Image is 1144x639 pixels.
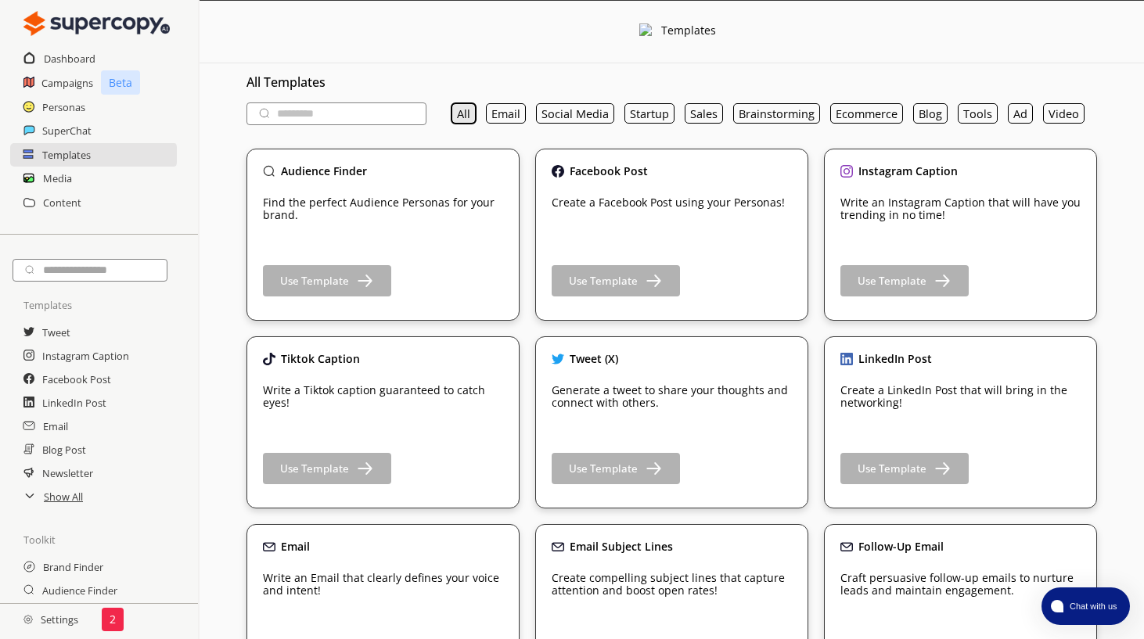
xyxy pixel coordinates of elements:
a: Audience Finder [42,579,117,602]
p: Create compelling subject lines that capture attention and boost open rates! [552,572,792,597]
a: Content [43,191,81,214]
button: Use Template [263,265,391,296]
button: Sales [685,103,723,124]
b: Use Template [280,461,349,476]
p: Write an Instagram Caption that will have you trending in no time! [840,196,1081,221]
a: Tweet [42,321,70,344]
p: Generate a tweet to share your thoughts and connect with others. [552,384,792,409]
button: Ecommerce [830,103,903,124]
a: Show All [44,485,83,508]
img: Close [840,165,853,178]
button: Use Template [552,265,680,296]
a: Templates [42,143,91,167]
a: Dashboard [44,47,95,70]
a: Blog Post [42,438,86,461]
a: Instagram Caption [42,344,129,368]
a: Facebook Post [42,368,111,391]
p: Write a Tiktok caption guaranteed to catch eyes! [263,384,503,409]
h3: All Templates [246,70,1097,94]
button: Tools [958,103,998,124]
img: Close [23,615,33,624]
b: Audience Finder [281,163,367,178]
p: 2 [110,613,116,626]
button: Use Template [552,453,680,484]
button: Use Template [263,453,391,484]
b: Tiktok Caption [281,351,360,366]
b: Use Template [858,461,926,476]
img: Close [639,23,653,38]
b: Email Subject Lines [570,539,673,554]
span: Chat with us [1063,600,1121,612]
a: Campaign Brainstorm [42,602,144,626]
img: Close [840,353,853,365]
button: Blog [913,103,948,124]
button: Startup [624,103,675,124]
p: Create a Facebook Post using your Personas! [552,196,785,209]
button: Use Template [840,265,969,296]
a: Media [43,167,72,190]
a: Campaigns [41,71,93,95]
b: Use Template [280,274,349,288]
b: Facebook Post [570,163,648,178]
img: Close [552,353,564,365]
a: Brand Finder [43,555,103,579]
img: Close [552,165,564,178]
a: Personas [42,95,85,119]
p: Find the perfect Audience Personas for your brand. [263,196,503,221]
div: Templates [661,24,716,40]
p: Write an Email that clearly defines your voice and intent! [263,572,503,597]
p: Create a LinkedIn Post that will bring in the networking! [840,384,1081,409]
button: Social Media [536,103,614,124]
img: Close [263,353,275,365]
a: LinkedIn Post [42,391,106,415]
button: All [451,103,476,124]
img: Close [23,8,170,39]
b: Tweet (X) [570,351,618,366]
button: Use Template [840,453,969,484]
b: Follow-Up Email [858,539,944,554]
b: Use Template [569,461,638,476]
a: SuperChat [42,119,92,142]
img: Close [840,540,853,553]
a: Newsletter [42,461,93,485]
p: Beta [101,70,140,95]
img: Close [552,540,564,553]
button: Brainstorming [733,103,820,124]
p: Craft persuasive follow-up emails to nurture leads and maintain engagement. [840,572,1081,597]
button: Email [486,103,526,124]
img: Close [263,165,275,178]
b: LinkedIn Post [858,351,932,366]
button: atlas-launcher [1041,587,1130,625]
b: Use Template [858,274,926,288]
img: Close [263,540,275,553]
button: Video [1043,103,1085,124]
b: Use Template [569,274,638,288]
button: Ad [1008,103,1033,124]
b: Instagram Caption [858,163,958,178]
b: Email [281,539,310,554]
a: Email [43,415,68,438]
